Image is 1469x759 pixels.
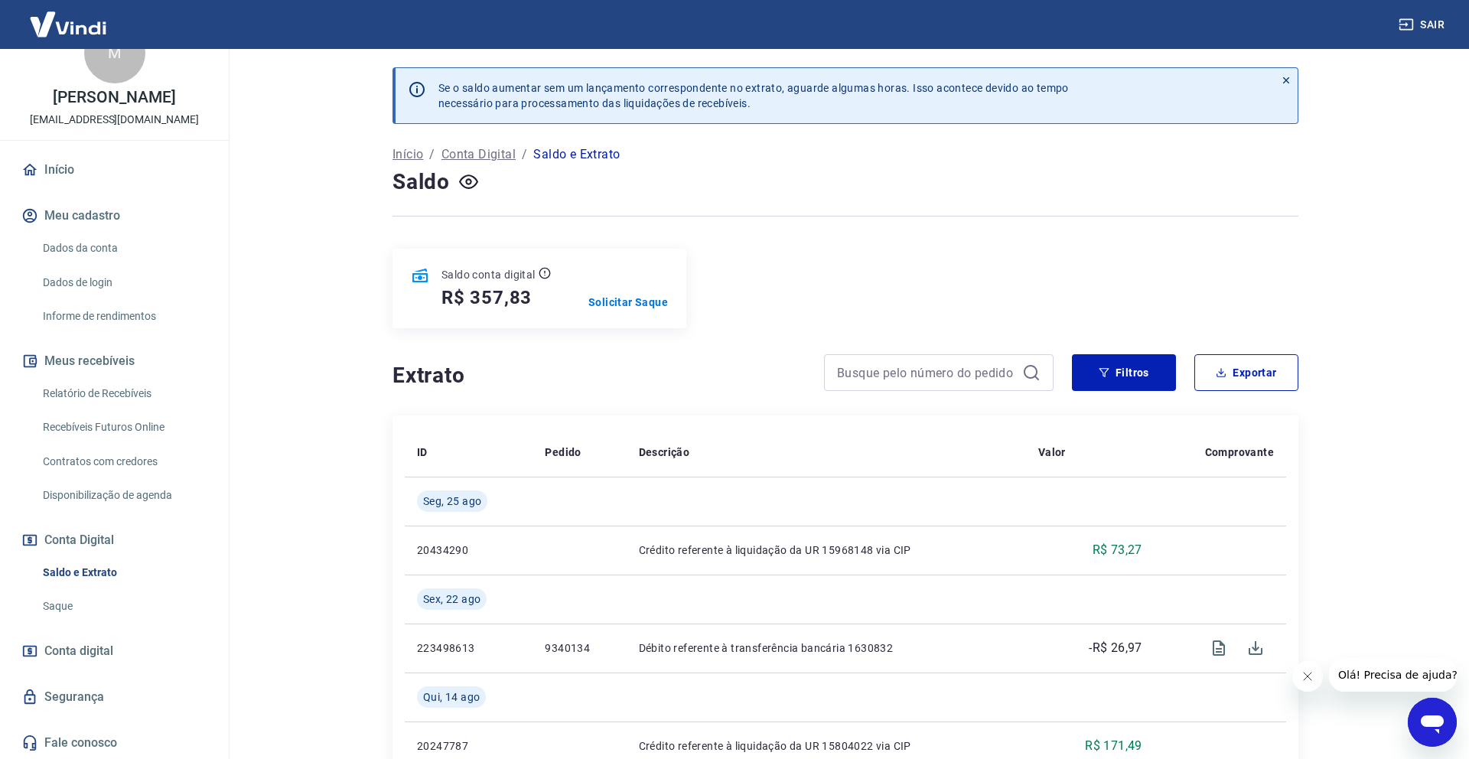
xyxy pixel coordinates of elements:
[1329,658,1457,692] iframe: Mensagem da empresa
[423,494,481,509] span: Seg, 25 ago
[417,445,428,460] p: ID
[545,445,581,460] p: Pedido
[1072,354,1176,391] button: Filtros
[417,738,520,754] p: 20247787
[639,445,690,460] p: Descrição
[1038,445,1066,460] p: Valor
[1194,354,1298,391] button: Exportar
[522,145,527,164] p: /
[588,295,668,310] a: Solicitar Saque
[441,285,532,310] h5: R$ 357,83
[37,412,210,443] a: Recebíveis Futuros Online
[37,301,210,332] a: Informe de rendimentos
[37,557,210,588] a: Saldo e Extrato
[1237,630,1274,666] span: Download
[18,1,118,47] img: Vindi
[837,361,1016,384] input: Busque pelo número do pedido
[429,145,435,164] p: /
[18,153,210,187] a: Início
[1408,698,1457,747] iframe: Botão para abrir a janela de mensagens
[545,640,614,656] p: 9340134
[392,167,450,197] h4: Saldo
[44,640,113,662] span: Conta digital
[438,80,1069,111] p: Se o saldo aumentar sem um lançamento correspondente no extrato, aguarde algumas horas. Isso acon...
[417,542,520,558] p: 20434290
[1396,11,1451,39] button: Sair
[392,360,806,391] h4: Extrato
[37,591,210,622] a: Saque
[37,480,210,511] a: Disponibilização de agenda
[423,591,480,607] span: Sex, 22 ago
[84,22,145,83] div: M
[1205,445,1274,460] p: Comprovante
[1085,737,1142,755] p: R$ 171,49
[9,11,129,23] span: Olá! Precisa de ajuda?
[37,233,210,264] a: Dados da conta
[37,378,210,409] a: Relatório de Recebíveis
[1200,630,1237,666] span: Visualizar
[423,689,480,705] span: Qui, 14 ago
[639,542,1014,558] p: Crédito referente à liquidação da UR 15968148 via CIP
[18,523,210,557] button: Conta Digital
[18,344,210,378] button: Meus recebíveis
[417,640,520,656] p: 223498613
[53,90,175,106] p: [PERSON_NAME]
[37,446,210,477] a: Contratos com credores
[639,640,1014,656] p: Débito referente à transferência bancária 1630832
[18,680,210,714] a: Segurança
[37,267,210,298] a: Dados de login
[18,199,210,233] button: Meu cadastro
[1292,661,1323,692] iframe: Fechar mensagem
[18,634,210,668] a: Conta digital
[441,145,516,164] a: Conta Digital
[1089,639,1142,657] p: -R$ 26,97
[1093,541,1142,559] p: R$ 73,27
[533,145,620,164] p: Saldo e Extrato
[392,145,423,164] a: Início
[639,738,1014,754] p: Crédito referente à liquidação da UR 15804022 via CIP
[441,267,536,282] p: Saldo conta digital
[30,112,199,128] p: [EMAIL_ADDRESS][DOMAIN_NAME]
